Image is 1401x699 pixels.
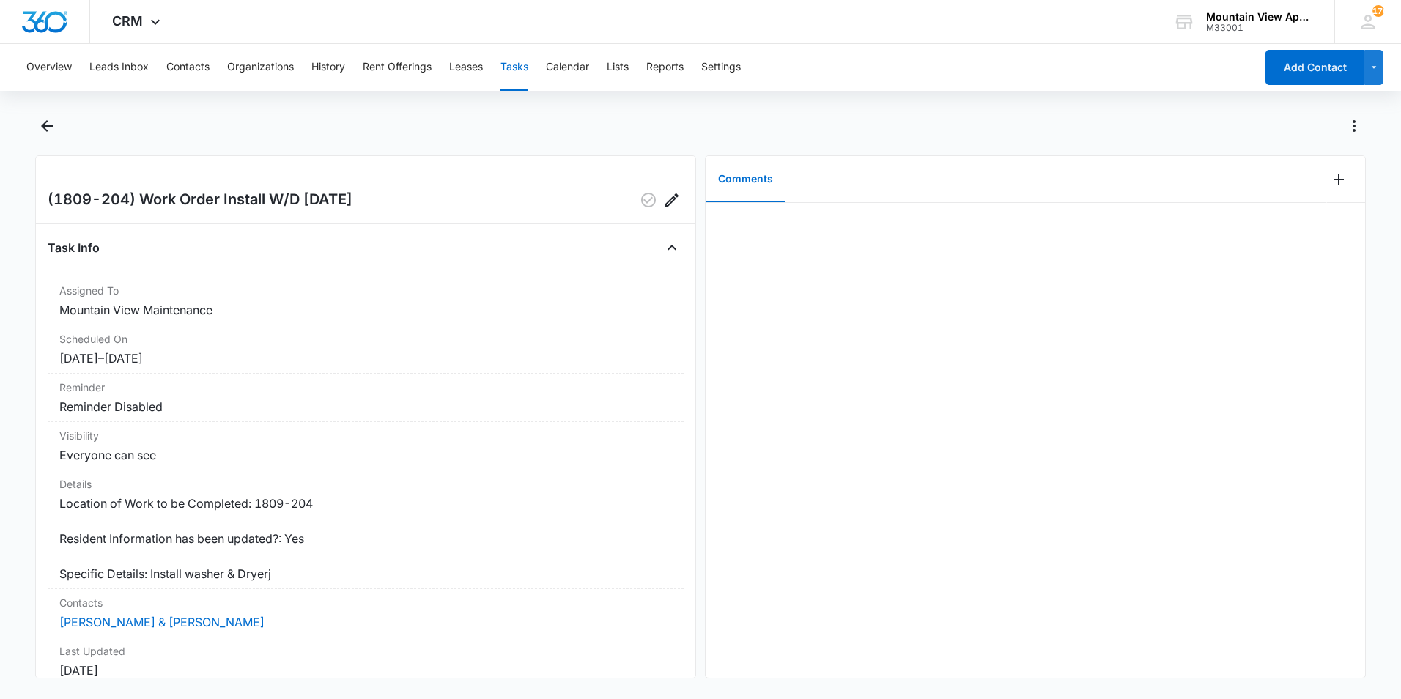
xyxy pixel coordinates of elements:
[1265,50,1364,85] button: Add Contact
[706,157,785,202] button: Comments
[1327,168,1350,191] button: Add Comment
[59,349,672,367] dd: [DATE] – [DATE]
[59,331,672,347] dt: Scheduled On
[363,44,432,91] button: Rent Offerings
[48,325,684,374] div: Scheduled On[DATE]–[DATE]
[500,44,528,91] button: Tasks
[59,476,672,492] dt: Details
[701,44,741,91] button: Settings
[112,13,143,29] span: CRM
[1206,23,1313,33] div: account id
[59,398,672,415] dd: Reminder Disabled
[26,44,72,91] button: Overview
[89,44,149,91] button: Leads Inbox
[59,283,672,298] dt: Assigned To
[227,44,294,91] button: Organizations
[59,662,672,679] dd: [DATE]
[48,239,100,256] h4: Task Info
[35,114,58,138] button: Back
[660,236,684,259] button: Close
[166,44,210,91] button: Contacts
[59,615,265,629] a: [PERSON_NAME] & [PERSON_NAME]
[1206,11,1313,23] div: account name
[59,301,672,319] dd: Mountain View Maintenance
[311,44,345,91] button: History
[48,188,352,212] h2: (1809-204) Work Order Install W/D [DATE]
[48,277,684,325] div: Assigned ToMountain View Maintenance
[59,380,672,395] dt: Reminder
[1342,114,1366,138] button: Actions
[48,374,684,422] div: ReminderReminder Disabled
[660,188,684,212] button: Edit
[59,643,672,659] dt: Last Updated
[59,595,672,610] dt: Contacts
[607,44,629,91] button: Lists
[59,446,672,464] dd: Everyone can see
[1372,5,1384,17] span: 176
[48,637,684,686] div: Last Updated[DATE]
[449,44,483,91] button: Leases
[1372,5,1384,17] div: notifications count
[48,470,684,589] div: DetailsLocation of Work to be Completed: 1809-204 Resident Information has been updated?: Yes Spe...
[646,44,684,91] button: Reports
[48,422,684,470] div: VisibilityEveryone can see
[59,428,672,443] dt: Visibility
[546,44,589,91] button: Calendar
[48,589,684,637] div: Contacts[PERSON_NAME] & [PERSON_NAME]
[59,495,672,582] dd: Location of Work to be Completed: 1809-204 Resident Information has been updated?: Yes Specific D...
